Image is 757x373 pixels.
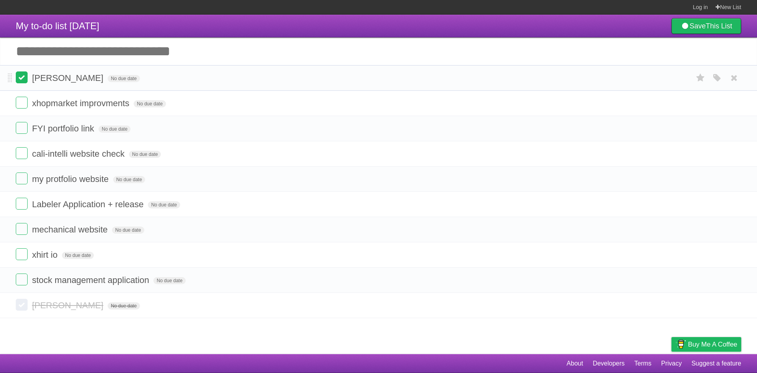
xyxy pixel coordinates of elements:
span: xhopmarket improvments [32,98,131,108]
label: Done [16,274,28,285]
span: Labeler Application + release [32,199,145,209]
a: SaveThis List [671,18,741,34]
label: Done [16,97,28,109]
label: Done [16,198,28,210]
span: Buy me a coffee [688,337,737,351]
span: [PERSON_NAME] [32,73,105,83]
label: Done [16,122,28,134]
b: This List [706,22,732,30]
span: mechanical website [32,225,110,234]
span: No due date [108,302,140,309]
a: Terms [634,356,652,371]
a: Privacy [661,356,682,371]
span: No due date [153,277,185,284]
a: About [567,356,583,371]
span: No due date [134,100,166,107]
span: No due date [108,75,140,82]
span: [PERSON_NAME] [32,300,105,310]
a: Suggest a feature [692,356,741,371]
label: Done [16,299,28,311]
span: My to-do list [DATE] [16,21,99,31]
label: Star task [693,71,708,84]
img: Buy me a coffee [675,337,686,351]
span: No due date [148,201,180,208]
span: my protfolio website [32,174,110,184]
a: Buy me a coffee [671,337,741,352]
span: cali-intelli website check [32,149,127,159]
span: xhirt io [32,250,60,260]
span: FYI portfolio link [32,124,96,133]
span: No due date [129,151,161,158]
label: Done [16,223,28,235]
label: Done [16,71,28,83]
label: Done [16,248,28,260]
label: Done [16,147,28,159]
span: No due date [112,227,144,234]
label: Done [16,172,28,184]
span: No due date [62,252,94,259]
a: Developers [593,356,625,371]
span: No due date [113,176,145,183]
span: No due date [99,126,131,133]
span: stock management application [32,275,151,285]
